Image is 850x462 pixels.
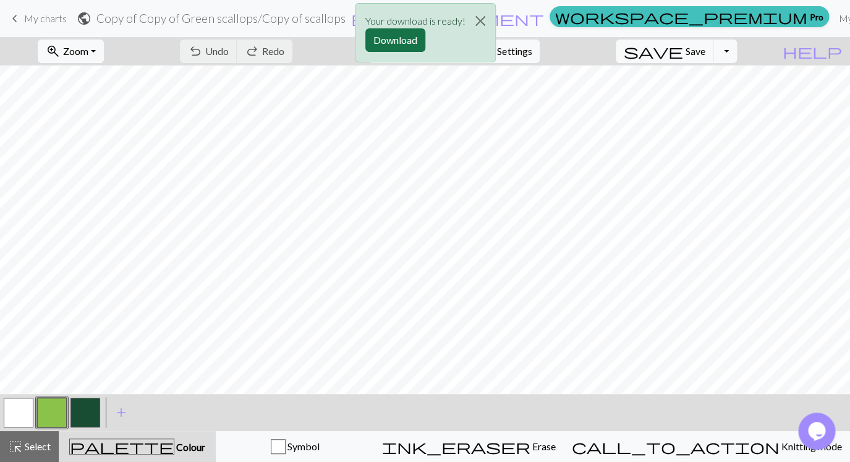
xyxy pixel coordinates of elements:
span: call_to_action [572,438,780,455]
button: Knitting mode [564,431,850,462]
button: Symbol [216,431,374,462]
button: Colour [59,431,216,462]
iframe: chat widget [798,413,838,450]
span: highlight_alt [8,438,23,455]
span: Symbol [286,440,320,452]
span: Knitting mode [780,440,842,452]
span: Erase [530,440,556,452]
span: ink_eraser [382,438,530,455]
button: Close [465,4,495,38]
span: Colour [174,441,205,453]
button: Download [365,28,425,52]
button: Erase [374,431,564,462]
span: palette [70,438,174,455]
p: Your download is ready! [365,14,465,28]
span: Select [23,440,51,452]
span: add [114,404,129,421]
